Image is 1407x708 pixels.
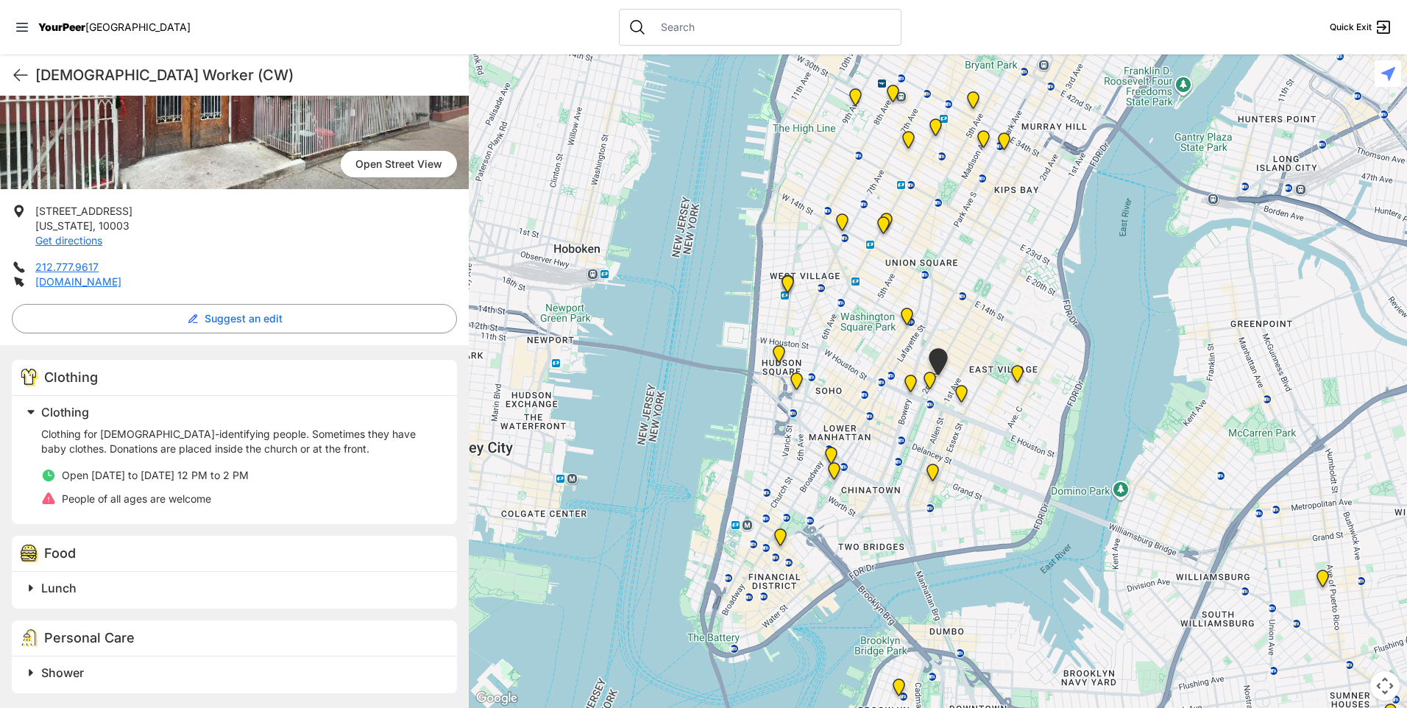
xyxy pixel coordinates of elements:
div: Greater New York City [974,130,993,154]
div: Chelsea [846,88,865,112]
span: Personal Care [44,630,135,645]
div: New Location, Headquarters [899,131,918,155]
a: [DOMAIN_NAME] [35,275,121,288]
div: Back of the Church [874,216,893,240]
span: Suggest an edit [205,311,283,326]
div: Harvey Milk High School [898,308,916,331]
div: Tribeca Campus/New York City Rescue Mission [822,447,840,470]
span: Open Street View [341,151,457,177]
div: Church of the Village [833,213,851,237]
div: Mainchance Adult Drop-in Center [995,132,1013,156]
span: Lunch [41,581,77,595]
a: Quick Exit [1330,18,1392,36]
img: Google [472,689,521,708]
span: [US_STATE] [35,219,93,232]
a: YourPeer[GEOGRAPHIC_DATA] [38,23,191,32]
div: Lower East Side Youth Drop-in Center. Yellow doors with grey buzzer on the right [924,464,942,487]
span: Open [DATE] to [DATE] 12 PM to 2 PM [62,469,249,481]
span: YourPeer [38,21,85,33]
span: Clothing [41,405,89,420]
span: 10003 [99,219,130,232]
div: Bowery Campus [901,375,920,398]
span: , [93,219,96,232]
div: Church of St. Francis Xavier - Front Entrance [877,213,896,236]
span: Shower [41,665,84,680]
div: Manhattan [1008,365,1027,389]
span: People of all ages are welcome [62,492,211,505]
a: Open this area in Google Maps (opens a new window) [472,689,521,708]
span: Quick Exit [1330,21,1372,33]
span: Food [44,545,76,561]
div: Art and Acceptance LGBTQIA2S+ Program [779,275,797,298]
span: Clothing [44,369,98,385]
span: [STREET_ADDRESS] [35,205,132,217]
h1: [DEMOGRAPHIC_DATA] Worker (CW) [35,65,457,85]
p: Clothing for [DEMOGRAPHIC_DATA]-identifying people. Sometimes they have baby clothes. Donations a... [41,427,439,456]
div: Greenwich Village [779,275,797,299]
input: Search [652,20,892,35]
button: Map camera controls [1370,671,1400,701]
div: Headquarters [926,118,945,142]
span: [GEOGRAPHIC_DATA] [85,21,191,33]
button: Suggest an edit [12,304,457,333]
div: Maryhouse [926,348,951,381]
div: University Community Social Services (UCSS) [952,385,971,408]
a: Get directions [35,234,102,247]
div: Main Office [771,528,790,552]
a: 212.777.9617 [35,261,99,273]
div: Antonio Olivieri Drop-in Center [884,85,902,108]
div: Manhattan Criminal Court [825,462,843,486]
div: Main Location, SoHo, DYCD Youth Drop-in Center [787,372,806,396]
div: St. Joseph House [921,372,939,395]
